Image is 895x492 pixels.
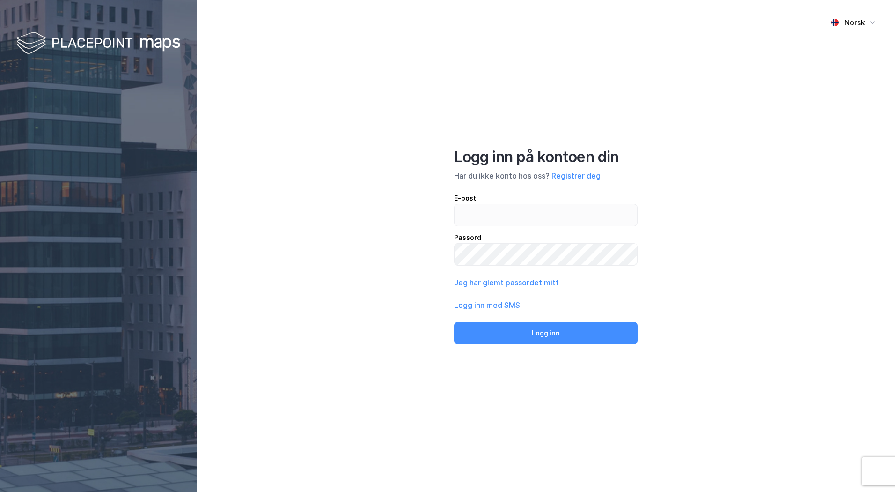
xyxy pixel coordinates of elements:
[454,148,638,166] div: Logg inn på kontoen din
[844,17,865,28] div: Norsk
[454,299,520,311] button: Logg inn med SMS
[454,322,638,344] button: Logg inn
[454,277,559,288] button: Jeg har glemt passordet mitt
[551,170,601,181] button: Registrer deg
[454,170,638,181] div: Har du ikke konto hos oss?
[848,447,895,492] iframe: Chat Widget
[16,30,180,58] img: logo-white.f07954bde2210d2a523dddb988cd2aa7.svg
[454,193,638,204] div: E-post
[454,232,638,243] div: Passord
